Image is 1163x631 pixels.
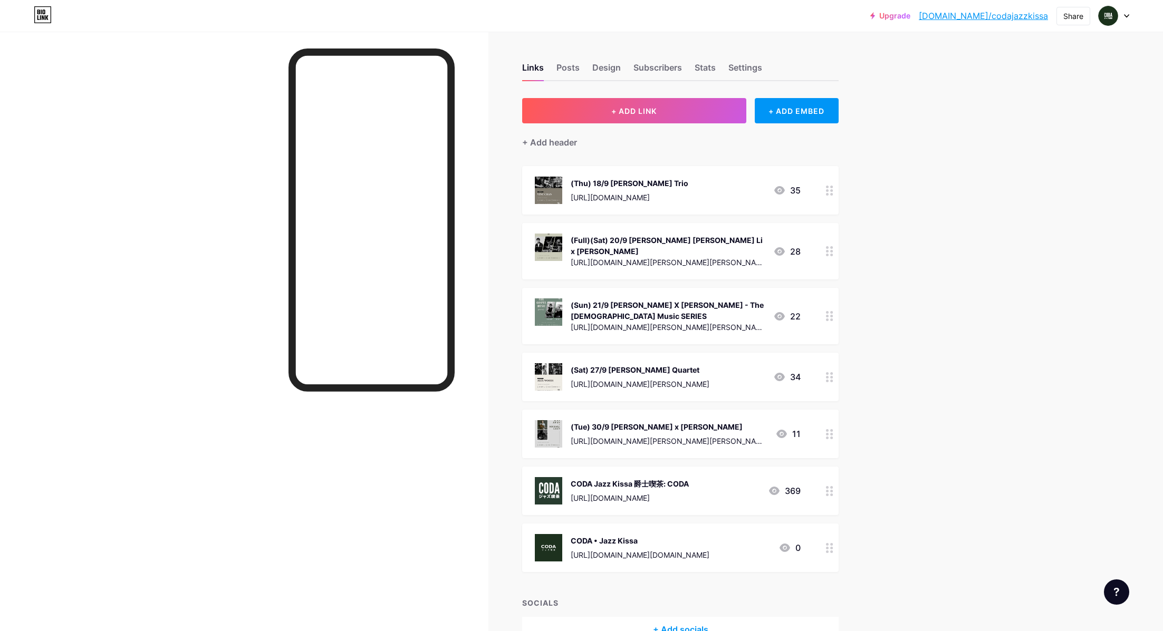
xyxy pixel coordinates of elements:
[571,492,689,503] div: [URL][DOMAIN_NAME]
[535,363,562,391] img: (Sat) 27/9 Alex Woods Quartet
[535,234,562,261] img: (Full)(Sat) 20/9 Wong Tak Chung x Bowen Li x Samuel Chan
[535,420,562,448] img: (Tue) 30/9 Alan Kwan x Michael Chan
[522,136,577,149] div: + Add header
[522,61,544,80] div: Links
[571,535,709,546] div: CODA • Jazz Kissa
[571,378,709,390] div: [URL][DOMAIN_NAME][PERSON_NAME]
[633,61,682,80] div: Subscribers
[695,61,716,80] div: Stats
[571,192,688,203] div: [URL][DOMAIN_NAME]
[870,12,910,20] a: Upgrade
[571,178,688,189] div: (Thu) 18/9 [PERSON_NAME] Trio
[571,435,767,446] div: [URL][DOMAIN_NAME][PERSON_NAME][PERSON_NAME]
[1063,11,1083,22] div: Share
[773,371,801,383] div: 34
[535,298,562,326] img: (Sun) 21/9 THAD X JON SHEN - The Gospel Music SERIES
[556,61,580,80] div: Posts
[571,322,765,333] div: [URL][DOMAIN_NAME][PERSON_NAME][PERSON_NAME]
[571,549,709,560] div: [URL][DOMAIN_NAME][DOMAIN_NAME]
[773,310,801,323] div: 22
[522,98,746,123] button: + ADD LINK
[571,257,765,268] div: [URL][DOMAIN_NAME][PERSON_NAME][PERSON_NAME][PERSON_NAME][PERSON_NAME]
[768,484,801,497] div: 369
[592,61,621,80] div: Design
[775,428,801,440] div: 11
[522,597,839,608] div: SOCIALS
[571,299,765,322] div: (Sun) 21/9 [PERSON_NAME] X [PERSON_NAME] - The [DEMOGRAPHIC_DATA] Music SERIES
[728,61,762,80] div: Settings
[571,235,765,257] div: (Full)(Sat) 20/9 [PERSON_NAME] [PERSON_NAME] Li x [PERSON_NAME]
[571,478,689,489] div: CODA Jazz Kissa 爵士喫茶: CODA
[535,534,562,561] img: CODA • Jazz Kissa
[1098,6,1118,26] img: Kind of Brew
[535,177,562,204] img: (Thu) 18/9 Vinc Chan Trio
[571,421,767,432] div: (Tue) 30/9 [PERSON_NAME] x [PERSON_NAME]
[755,98,839,123] div: + ADD EMBED
[535,477,562,504] img: CODA Jazz Kissa 爵士喫茶: CODA
[611,106,657,115] span: + ADD LINK
[778,541,801,554] div: 0
[773,245,801,258] div: 28
[773,184,801,197] div: 35
[919,9,1048,22] a: [DOMAIN_NAME]/codajazzkissa
[571,364,709,375] div: (Sat) 27/9 [PERSON_NAME] Quartet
